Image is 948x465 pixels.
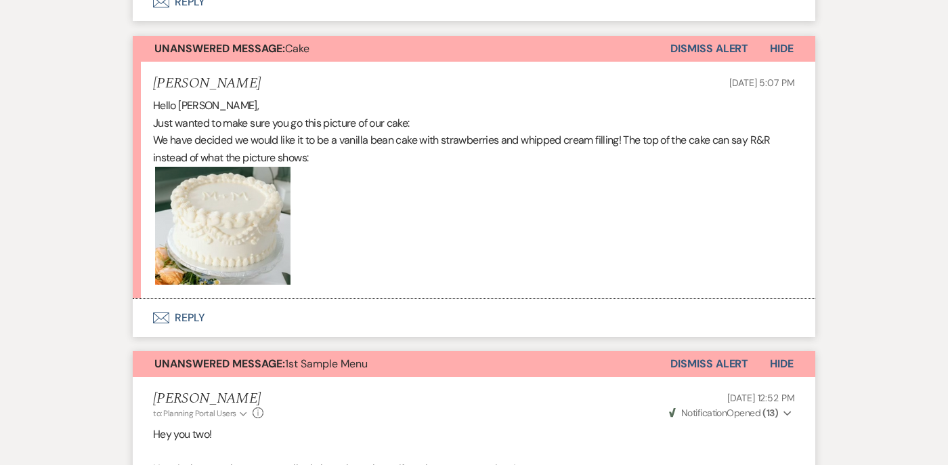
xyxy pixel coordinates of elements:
[681,407,727,419] span: Notification
[669,407,779,419] span: Opened
[153,115,795,132] p: Just wanted to make sure you go this picture of our cake:
[153,426,795,443] p: Hey you two!
[153,390,263,407] h5: [PERSON_NAME]
[133,351,670,377] button: Unanswered Message:1st Sample Menu
[133,299,815,337] button: Reply
[729,77,795,89] span: [DATE] 5:07 PM
[153,75,261,92] h5: [PERSON_NAME]
[153,132,795,166] p: We have decided we would like it to be a vanilla bean cake with strawberries and whipped cream fi...
[153,407,249,420] button: to: Planning Portal Users
[667,406,795,420] button: NotificationOpened (13)
[154,357,368,371] span: 1st Sample Menu
[154,41,309,56] span: Cake
[748,36,815,62] button: Hide
[153,408,236,419] span: to: Planning Portal Users
[155,167,290,285] img: Screenshot 2025-08-16 at 5.05.44 PM.png
[727,392,795,404] span: [DATE] 12:52 PM
[154,357,285,371] strong: Unanswered Message:
[762,407,778,419] strong: ( 13 )
[670,36,748,62] button: Dismiss Alert
[770,41,794,56] span: Hide
[748,351,815,377] button: Hide
[153,97,795,115] p: Hello [PERSON_NAME],
[670,351,748,377] button: Dismiss Alert
[770,357,794,371] span: Hide
[133,36,670,62] button: Unanswered Message:Cake
[154,41,285,56] strong: Unanswered Message:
